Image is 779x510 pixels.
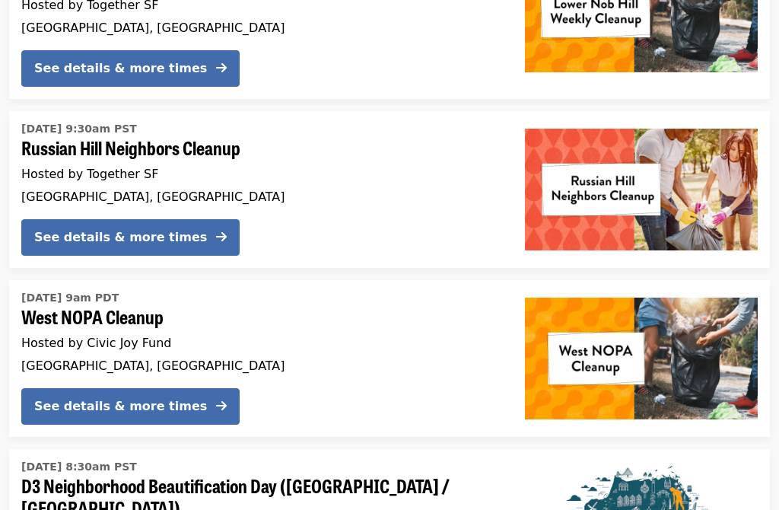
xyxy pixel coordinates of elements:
[21,359,501,373] div: [GEOGRAPHIC_DATA], [GEOGRAPHIC_DATA]
[525,298,758,419] img: West NOPA Cleanup organized by Civic Joy Fund
[21,290,119,306] time: [DATE] 9am PDT
[21,306,501,328] span: West NOPA Cleanup
[21,167,158,181] span: Hosted by Together SF
[525,129,758,250] img: Russian Hill Neighbors Cleanup organized by Together SF
[9,111,770,268] a: See details for "Russian Hill Neighbors Cleanup"
[21,336,171,350] span: Hosted by Civic Joy Fund
[216,61,227,75] i: arrow-right icon
[9,280,770,437] a: See details for "West NOPA Cleanup"
[21,459,137,475] time: [DATE] 8:30am PST
[21,50,240,87] button: See details & more times
[216,399,227,413] i: arrow-right icon
[216,230,227,244] i: arrow-right icon
[21,219,240,256] button: See details & more times
[34,397,207,416] div: See details & more times
[21,121,137,137] time: [DATE] 9:30am PST
[21,190,501,204] div: [GEOGRAPHIC_DATA], [GEOGRAPHIC_DATA]
[34,228,207,247] div: See details & more times
[21,137,501,159] span: Russian Hill Neighbors Cleanup
[34,59,207,78] div: See details & more times
[21,21,501,35] div: [GEOGRAPHIC_DATA], [GEOGRAPHIC_DATA]
[21,388,240,425] button: See details & more times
